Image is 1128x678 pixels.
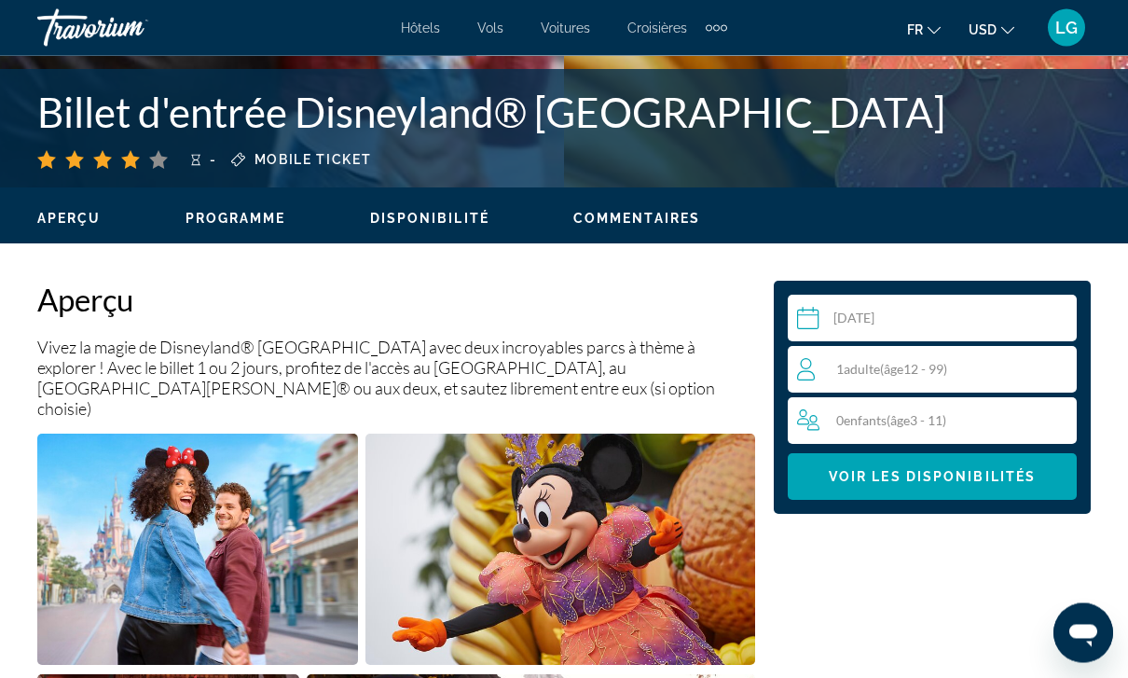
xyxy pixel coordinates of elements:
[370,211,489,228] button: Disponibilité
[836,362,947,378] span: 1
[37,89,1091,137] h1: Billet d'entrée Disneyland® [GEOGRAPHIC_DATA]
[541,21,590,35] a: Voitures
[907,22,923,37] span: fr
[186,212,286,227] span: Programme
[477,21,503,35] a: Vols
[254,153,372,168] span: Mobile ticket
[210,153,217,168] span: -
[706,13,727,43] button: Extra navigation items
[37,211,102,228] button: Aperçu
[887,413,946,429] span: ( 3 - 11)
[907,16,941,43] button: Change language
[186,211,286,228] button: Programme
[37,4,224,52] a: Travorium
[969,16,1014,43] button: Change currency
[37,338,755,420] p: Vivez la magie de Disneyland® [GEOGRAPHIC_DATA] avec deux incroyables parcs à thème à explorer ! ...
[365,434,756,667] button: Open full-screen image slider
[884,362,903,378] span: âge
[573,211,700,228] button: Commentaires
[969,22,997,37] span: USD
[890,413,910,429] span: âge
[788,347,1077,445] button: Travelers: 1 adult, 0 children
[1042,8,1091,48] button: User Menu
[627,21,687,35] a: Croisières
[880,362,947,378] span: ( 12 - 99)
[829,470,1036,485] span: Voir les disponibilités
[1053,603,1113,663] iframe: Bouton de lancement de la fenêtre de messagerie
[788,454,1077,501] button: Voir les disponibilités
[37,434,358,667] button: Open full-screen image slider
[836,413,946,429] span: 0
[370,212,489,227] span: Disponibilité
[844,413,887,429] span: Enfants
[37,212,102,227] span: Aperçu
[401,21,440,35] a: Hôtels
[37,282,755,319] h2: Aperçu
[573,212,700,227] span: Commentaires
[1055,19,1078,37] span: LG
[844,362,880,378] span: Adulte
